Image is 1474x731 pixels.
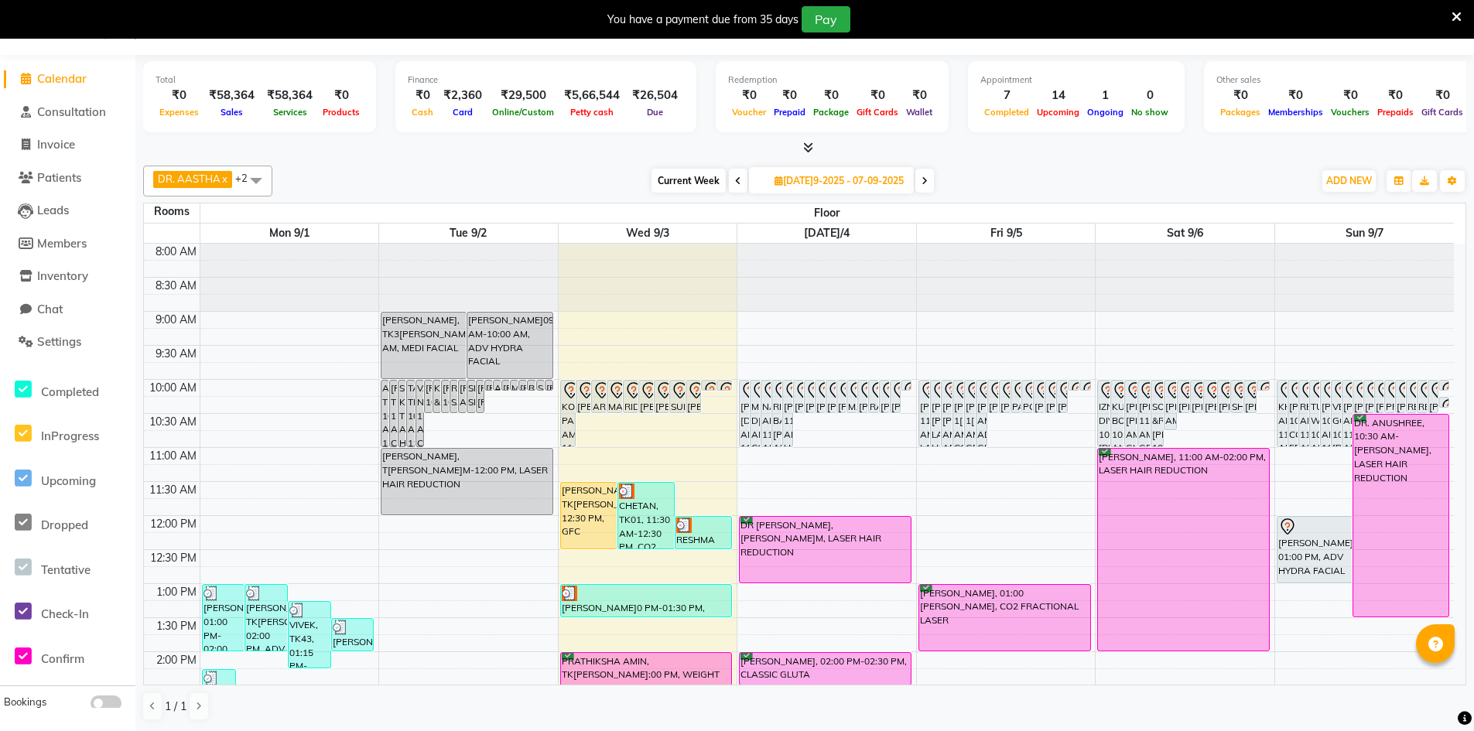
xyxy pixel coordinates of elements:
[146,448,200,464] div: 11:00 AM
[158,173,221,185] span: DR. AASTHA
[1257,381,1269,390] div: Pragya Godre[PERSON_NAME]0:10 AM, FACE TREATMENT
[561,381,575,446] div: KOMAL PA[PERSON_NAME]10:00 AM-11:00 AM, LIPO DISSOLVE INJECTION
[1428,381,1438,412] div: [PERSON_NAME], 10:00 AM-10:30 AM, FACE TREATMENT
[1299,381,1308,446] div: RE[PERSON_NAME]10:00 AM-11:00 AM, CO2 FRACTIONAL LASER
[147,516,200,532] div: 12:00 PM
[1125,381,1137,446] div: [PERSON_NAME], [PERSON_NAME]0 AM, GLUTATHIONE IV DRIPS
[41,384,99,399] span: Completed
[156,107,203,118] span: Expenses
[203,87,261,104] div: ₹58,364
[931,381,941,446] div: [PERSON_NAME], [PERSON_NAME]M, LASER HAIR REDUCTION
[953,381,963,446] div: [PERSON_NAME], 1[PERSON_NAME]0 AM, CO2 FRACTIONAL LASER
[235,172,259,184] span: +2
[1083,87,1127,104] div: 1
[146,380,200,396] div: 10:00 AM
[1033,107,1083,118] span: Upcoming
[1138,381,1150,446] div: [PERSON_NAME]M-11:00 AM, GFC
[261,87,319,104] div: ₹58,364
[37,104,106,119] span: Consultation
[1000,381,1010,412] div: [PERSON_NAME], 10:00 [PERSON_NAME]M, CLASSIC GLUTA
[652,169,726,193] span: Current Week
[1418,87,1467,104] div: ₹0
[980,87,1033,104] div: 7
[869,381,878,412] div: RAKSHA, 10:00 AM-10:30 AM, FACE TREATMENT
[837,381,846,412] div: [PERSON_NAME], 10:00[PERSON_NAME]M, CLASSIC GLUTA
[165,699,186,715] span: 1 / 1
[4,169,132,187] a: Patients
[37,170,81,185] span: Patients
[1322,170,1376,192] button: ADD NEW
[728,107,770,118] span: Voucher
[1164,224,1206,243] a: September 6, 2025
[771,175,908,186] span: [DATE]9-2025 - 07-09-2025
[156,87,203,104] div: ₹0
[4,202,132,220] a: Leads
[853,107,902,118] span: Gift Cards
[1127,107,1172,118] span: No show
[459,381,466,412] div: [PERSON_NAME]00 AM-10:30 AM, FACE TREATMENT
[319,107,364,118] span: Products
[1204,381,1216,412] div: [PERSON_NAME]AM-10:30 AM, CLASSIC GLUTA
[245,585,287,651] div: [PERSON_NAME], TK[PERSON_NAME]M-02:00 PM, ADV HYDRA FACIAL
[643,107,667,118] span: Due
[152,278,200,294] div: 8:30 AM
[1342,224,1387,243] a: September 7, 2025
[1353,415,1449,617] div: DR. ANUSHREE, 10:30 AM-[PERSON_NAME], LASER HAIR REDUCTION
[41,606,89,621] span: Check-In
[1022,381,1032,412] div: POOJASHREE ,,,, 10:00 AM-10:30 AM, FACE PEEL TREATMENT
[398,381,405,446] div: SHABNAM KALYANI, T[PERSON_NAME]1:00 AM, HAIR PRP + DERMAROLLER
[442,381,449,412] div: [PERSON_NAME]TK20, 10:00 AM-10:30 AM, PREMIUM GLUTA
[37,203,69,217] span: Leads
[41,518,88,532] span: Dropped
[794,381,803,412] div: [PERSON_NAME], 10:00[PERSON_NAME]AM, BASIC HYDRA FACIAL
[1373,87,1418,104] div: ₹0
[801,224,853,243] a: September 4, 2025
[4,301,132,319] a: Chat
[467,381,474,412] div: SRUSHA SHINDE, TK22, 10:00 AM-10:30 AM, CLASSIC GLUTA
[4,70,132,88] a: Calendar
[675,517,731,548] div: RESHMA QU[PERSON_NAME]2:00 PM-12:30 PM, CLASSIC GLUTA
[826,381,836,412] div: [PERSON_NAME], 10:00 AM[PERSON_NAME], FACE TREATMENT
[488,87,558,104] div: ₹29,500
[809,107,853,118] span: Package
[1310,381,1319,446] div: TUSHAR WAGHJE, 10:00 AM-11:00 AM, HAIR PRP
[1244,381,1256,412] div: [PERSON_NAME]10:00 AM-10:30 AM, CLASSIC GLUTA
[770,87,809,104] div: ₹0
[488,107,558,118] span: Online/Custom
[717,381,731,390] div: [PERSON_NAME],[PERSON_NAME]0 AM-10:10 AM, PACKAGE RENEWAL
[1373,107,1418,118] span: Prepaids
[624,381,638,412] div: RIDDHESH DALVI, TK0[PERSON_NAME]:30 AM, FACE TREATMENT
[1069,381,1079,390] div: R DHANAVAD, 10:00 AM-10:10 AM, HYDRA FACIAL
[269,107,311,118] span: Services
[1080,381,1090,390] div: SHIVANI V[PERSON_NAME]00 AM-10:10 AM, FACE TREATMENT
[4,268,132,285] a: Inventory
[1218,381,1229,412] div: [PERSON_NAME]10:30 AM, BASIC GLUTA
[618,483,674,548] div: CHETAN, TK01, 11:30 AM-12:30 PM, CO2 FRACTIONAL LASER
[1216,73,1467,87] div: Other sales
[1151,381,1163,446] div: SOMI &RIYA [PERSON_NAME], 10:00 AM-11:00 AM, SIGNATURE GLUTA
[1264,87,1327,104] div: ₹0
[1385,381,1394,412] div: PR[PERSON_NAME]10:00 AM-10:30 AM, CLASSIC GLUTA
[153,652,200,668] div: 2:00 PM
[561,585,732,617] div: [PERSON_NAME]0 PM-01:30 PM, PREMIUM GLUTA
[319,87,364,104] div: ₹0
[37,334,81,349] span: Settings
[809,87,853,104] div: ₹0
[217,107,247,118] span: Sales
[511,381,518,390] div: MAMTA SHINDE, TK17, 10:00 AM-10:10 AM, FACE TREATMENT
[761,381,771,446] div: NAIM ANS[PERSON_NAME]AM-11:00 AM, HAIR PRP
[4,235,132,253] a: Members
[728,87,770,104] div: ₹0
[1083,107,1127,118] span: Ongoing
[381,381,388,446] div: ABBHINAYY, TK10, 10:00 AM-11:00 AM, UNDER EYE TREATMENT
[858,381,867,412] div: [PERSON_NAME], 10:00 AM-10:30 AM, FACE TREATMENT
[477,381,484,412] div: [PERSON_NAME][PERSON_NAME]0 AM-10:30 AM, FACE TREATMENT
[1396,381,1405,412] div: [PERSON_NAME], 10:00 AM-10:30 AM, FACE TREATMENT
[902,107,936,118] span: Wallet
[446,224,490,243] a: September 2, 2025
[332,619,374,651] div: [PERSON_NAME]0 PM-02:00 PM, BASIC GLUTA
[655,381,669,412] div: [PERSON_NAME], TK17[PERSON_NAME]:30 AM, CLASSIC GLUTA
[987,224,1025,243] a: September 5, 2025
[433,381,440,412] div: KEYUR & [PERSON_NAME][PERSON_NAME]3, [PERSON_NAME]M-10:30 AM, FACE TREATMENT
[988,381,998,412] div: [PERSON_NAME]10:30 AM, BASIC GLUTA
